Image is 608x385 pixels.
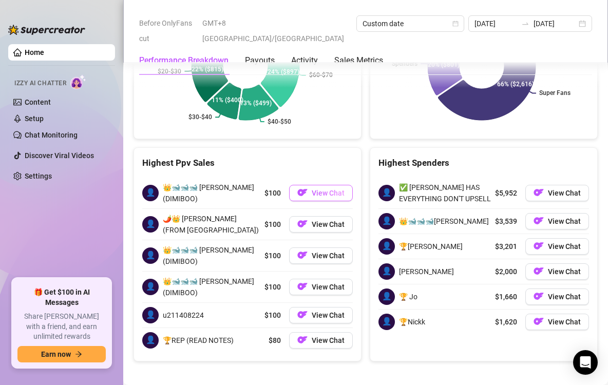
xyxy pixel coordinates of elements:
div: Payouts [245,54,275,67]
div: Performance Breakdown [139,54,229,67]
img: OF [297,281,308,292]
span: $2,000 [495,266,517,277]
span: 👤 [142,185,159,201]
span: 👤 [378,185,395,201]
div: Sales Metrics [334,54,383,67]
text: $60-$70 [309,71,333,79]
span: View Chat [548,267,581,276]
button: Earn nowarrow-right [17,346,106,362]
span: $100 [264,250,281,261]
button: OFView Chat [525,314,589,330]
span: $100 [264,281,281,293]
span: View Chat [548,318,581,326]
span: View Chat [548,217,581,225]
a: Setup [25,114,44,123]
span: $80 [269,335,281,346]
span: View Chat [312,336,345,344]
span: Before OnlyFans cut [139,15,196,46]
span: $1,660 [495,291,517,302]
span: 👤 [142,247,159,264]
span: GMT+8 [GEOGRAPHIC_DATA]/[GEOGRAPHIC_DATA] [202,15,350,46]
span: to [521,20,529,28]
span: calendar [452,21,459,27]
span: u211408224 [163,310,204,321]
span: Share [PERSON_NAME] with a friend, and earn unlimited rewards [17,312,106,342]
span: View Chat [548,242,581,251]
span: $100 [264,187,281,199]
span: 👤 [142,307,159,323]
button: OFView Chat [525,185,589,201]
text: Super Fans [539,89,571,97]
a: Content [25,98,51,106]
div: Open Intercom Messenger [573,350,598,375]
a: Settings [25,172,52,180]
button: OFView Chat [289,279,353,295]
input: End date [534,18,577,29]
span: $100 [264,310,281,321]
img: OF [534,266,544,276]
button: OFView Chat [525,238,589,255]
span: $3,201 [495,241,517,252]
span: 👤 [378,314,395,330]
button: OFView Chat [289,247,353,264]
span: $5,952 [495,187,517,199]
span: 🏆 Jo [399,291,417,302]
text: $30-$40 [188,113,212,121]
input: Start date [474,18,518,29]
button: OFView Chat [525,288,589,305]
a: Discover Viral Videos [25,151,94,160]
span: View Chat [312,252,345,260]
span: View Chat [312,220,345,228]
img: OF [534,291,544,301]
span: 🏆REP (READ NOTES) [163,335,234,346]
div: Activity [291,54,318,67]
img: OF [534,241,544,251]
span: 👤 [142,216,159,233]
span: View Chat [548,293,581,301]
img: OF [534,187,544,198]
span: Izzy AI Chatter [14,79,66,88]
span: ✅ [PERSON_NAME] HAS EVERYTHING DON'T UPSELL [399,182,491,204]
button: OFView Chat [289,332,353,349]
span: [PERSON_NAME] [399,266,454,277]
a: Chat Monitoring [25,131,78,139]
span: arrow-right [75,351,82,358]
span: 👑🐋🐋🐋[PERSON_NAME] [399,216,489,227]
img: OF [297,335,308,345]
span: 👤 [378,213,395,229]
span: 🏆[PERSON_NAME] [399,241,463,252]
span: Earn now [41,350,71,358]
span: $3,539 [495,216,517,227]
button: OFView Chat [525,263,589,280]
img: OF [297,219,308,229]
span: 🌶️👑 [PERSON_NAME] (FROM [GEOGRAPHIC_DATA]) [163,213,260,236]
a: Home [25,48,44,56]
button: OFView Chat [289,185,353,201]
button: OFView Chat [289,216,353,233]
span: Custom date [363,16,458,31]
img: OF [297,250,308,260]
span: View Chat [312,283,345,291]
span: swap-right [521,20,529,28]
span: 👤 [142,279,159,295]
div: Highest Ppv Sales [142,156,353,170]
span: 👑🐋🐋🐋 [PERSON_NAME] (DIMIBOO) [163,182,260,204]
button: OFView Chat [289,307,353,323]
img: AI Chatter [70,74,86,89]
span: 👑🐋🐋🐋 [PERSON_NAME] (DIMIBOO) [163,244,260,267]
div: Highest Spenders [378,156,589,170]
button: OFView Chat [525,213,589,229]
img: OF [534,316,544,326]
